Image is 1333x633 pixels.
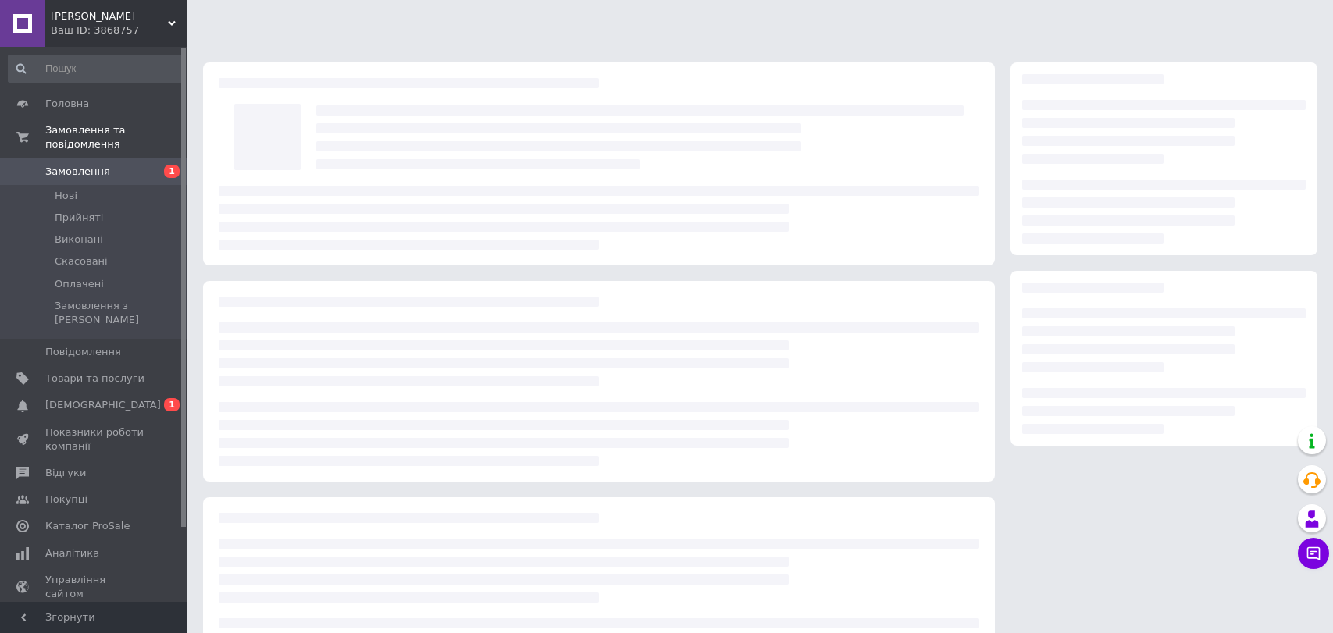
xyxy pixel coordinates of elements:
span: Показники роботи компанії [45,425,144,453]
span: Управління сайтом [45,573,144,601]
span: Замовлення та повідомлення [45,123,187,151]
span: Повідомлення [45,345,121,359]
span: Нові [55,189,77,203]
span: [DEMOGRAPHIC_DATA] [45,398,161,412]
span: Оплачені [55,277,104,291]
span: Головна [45,97,89,111]
span: Каталог ProSale [45,519,130,533]
span: Скасовані [55,254,108,268]
span: 1 [164,165,180,178]
input: Пошук [8,55,184,83]
span: Замовлення [45,165,110,179]
span: 1 [164,398,180,411]
span: Аналітика [45,546,99,560]
span: Анкона Футергут [51,9,168,23]
div: Ваш ID: 3868757 [51,23,187,37]
span: Замовлення з [PERSON_NAME] [55,299,182,327]
span: Виконані [55,233,103,247]
span: Відгуки [45,466,86,480]
span: Покупці [45,493,87,507]
span: Прийняті [55,211,103,225]
span: Товари та послуги [45,372,144,386]
button: Чат з покупцем [1298,538,1329,569]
